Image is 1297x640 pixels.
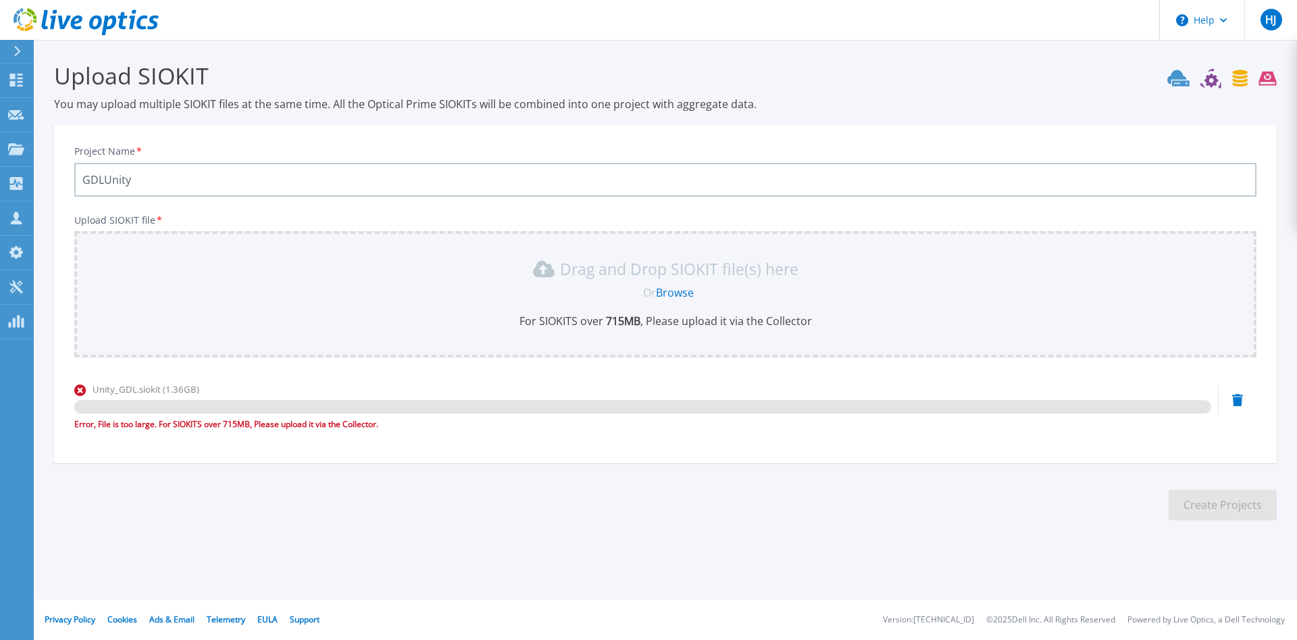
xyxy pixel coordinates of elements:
a: Ads & Email [149,614,195,625]
span: HJ [1265,14,1276,25]
span: Unity_GDL.siokit (1.36GB) [93,383,199,395]
li: © 2025 Dell Inc. All Rights Reserved [986,616,1115,624]
label: Project Name [74,147,143,156]
b: 715 MB [603,314,640,328]
p: Upload SIOKIT file [74,215,1256,226]
button: Create Projects [1169,490,1277,520]
a: EULA [257,614,278,625]
li: Powered by Live Optics, a Dell Technology [1127,616,1285,624]
input: Enter Project Name [74,163,1256,197]
a: Support [290,614,320,625]
p: For SIOKITS over , Please upload it via the Collector [82,314,1248,328]
a: Browse [656,285,694,300]
p: Drag and Drop SIOKIT file(s) here [560,262,798,276]
a: Privacy Policy [45,614,95,625]
p: You may upload multiple SIOKIT files at the same time. All the Optical Prime SIOKITs will be comb... [54,97,1277,112]
li: Version: [TECHNICAL_ID] [883,616,974,624]
div: Drag and Drop SIOKIT file(s) here OrBrowseFor SIOKITS over 715MB, Please upload it via the Collector [82,258,1248,328]
a: Telemetry [207,614,245,625]
span: Or [643,285,656,300]
h3: Upload SIOKIT [54,60,1277,91]
div: Error, File is too large. For SIOKITS over 715MB, Please upload it via the Collector. [74,418,1211,431]
a: Cookies [107,614,137,625]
